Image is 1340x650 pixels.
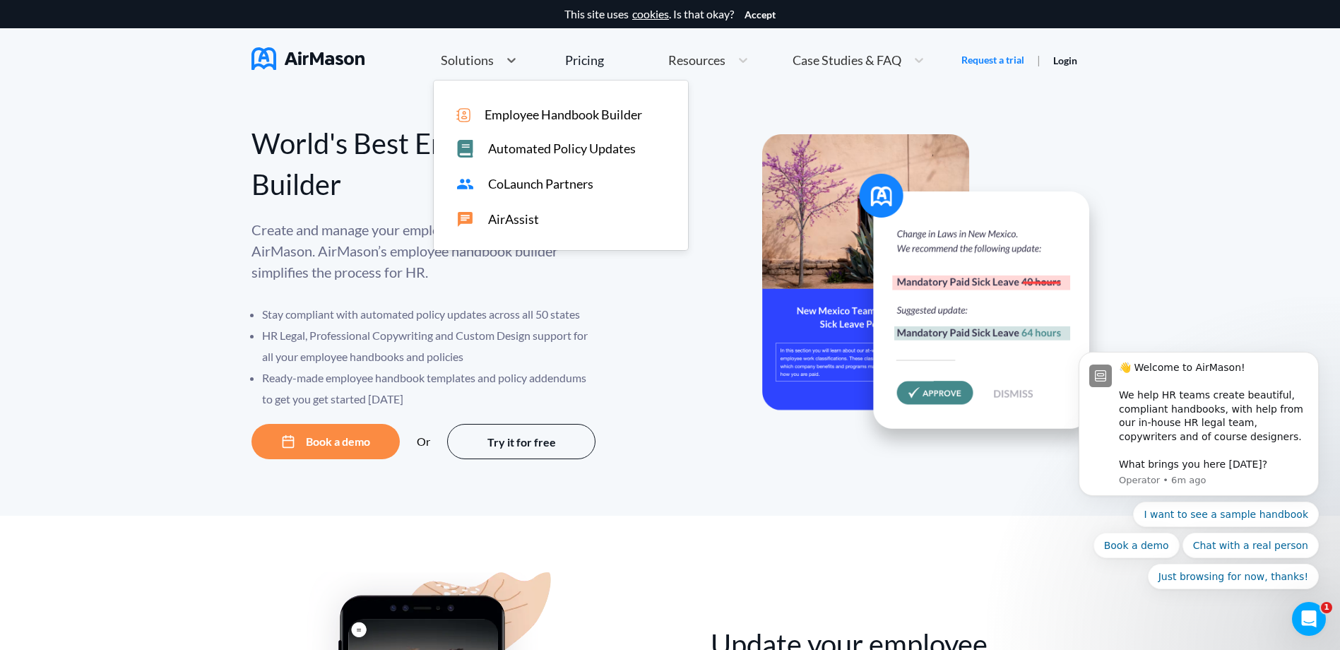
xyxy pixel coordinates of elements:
li: Ready-made employee handbook templates and policy addendums to get you get started [DATE] [262,367,598,410]
p: Create and manage your employee handbooks with AirMason. AirMason’s employee handbook builder sim... [251,219,598,283]
iframe: Intercom notifications message [1057,243,1340,612]
li: HR Legal, Professional Copywriting and Custom Design support for all your employee handbooks and ... [262,325,598,367]
span: 1 [1321,602,1332,613]
span: Case Studies & FAQ [793,54,901,66]
img: icon [456,108,470,122]
span: Employee Handbook Builder [485,107,642,122]
div: Pricing [565,54,604,66]
a: cookies [632,8,669,20]
img: AirMason Logo [251,47,364,70]
button: Accept cookies [745,9,776,20]
button: Book a demo [251,424,400,459]
span: Solutions [441,54,494,66]
button: Try it for free [447,424,595,459]
div: Or [417,435,430,448]
iframe: Intercom live chat [1292,602,1326,636]
a: Request a trial [961,53,1024,67]
a: Login [1053,54,1077,66]
span: Automated Policy Updates [488,141,636,156]
span: AirAssist [488,212,539,227]
span: CoLaunch Partners [488,177,593,191]
span: | [1037,53,1040,66]
li: Stay compliant with automated policy updates across all 50 states [262,304,598,325]
img: hero-banner [762,134,1108,459]
span: Resources [668,54,725,66]
a: Pricing [565,47,604,73]
div: World's Best Employee Handbook Builder [251,123,670,205]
